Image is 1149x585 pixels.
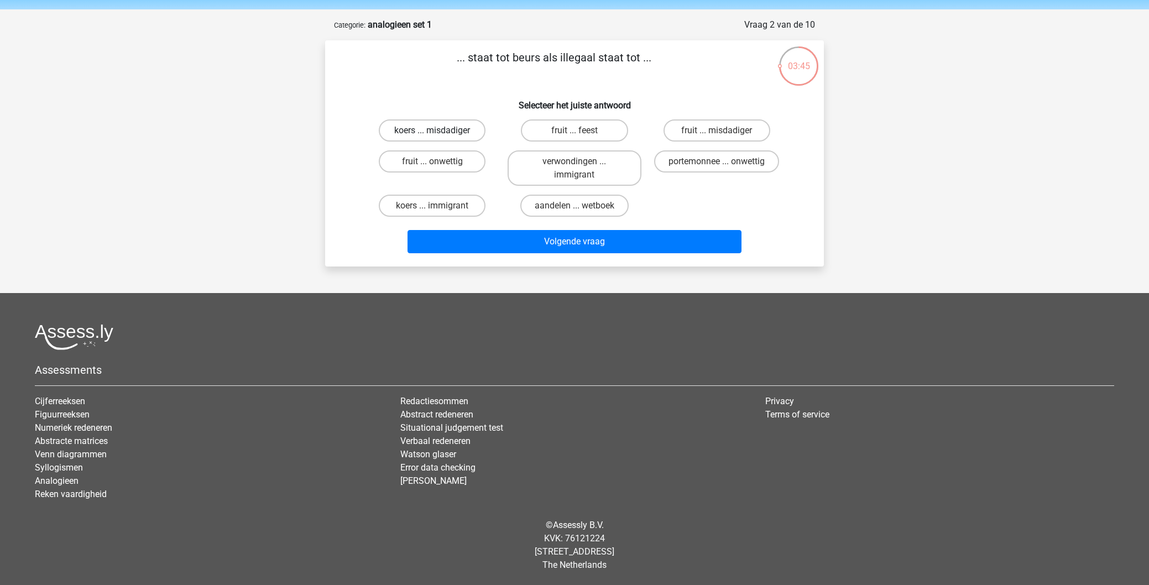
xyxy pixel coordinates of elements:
[553,520,604,530] a: Assessly B.V.
[513,51,540,64] span: eurs
[744,18,815,32] div: Vraag 2 van de 10
[543,51,557,64] span: ls
[521,119,628,142] label: fruit ... feest
[368,19,432,30] strong: analogieen set 1
[508,150,641,186] label: verwondingen ... immigrant
[543,51,549,64] span: a
[626,51,640,64] span: ot
[513,51,519,64] span: b
[765,396,794,406] a: Privacy
[379,195,485,217] label: koers ... immigrant
[35,462,83,473] a: Syllogismen
[400,462,476,473] a: Error data checking
[520,195,629,217] label: aandelen ... wetboek
[560,51,596,64] span: legaal
[408,230,742,253] button: Volgende vraag
[457,51,465,64] span: ..
[457,51,459,64] span: .
[468,51,493,64] span: taat
[35,324,113,350] img: Assessly logo
[400,449,456,459] a: Watson glaser
[334,21,365,29] small: Categorie:
[35,409,90,420] a: Figuurreeksen
[643,51,646,64] span: .
[560,51,566,64] span: il
[400,396,468,406] a: Redactiesommen
[598,51,604,64] span: s
[400,436,471,446] a: Verbaal redeneren
[468,51,473,64] span: s
[35,449,107,459] a: Venn diagrammen
[654,150,779,173] label: portemonnee ... onwettig
[778,45,819,73] div: 03:45
[379,150,485,173] label: fruit ... onwettig
[343,91,806,111] h6: Selecteer het juiste antwoord
[626,51,630,64] span: t
[496,51,510,64] span: ot
[765,409,829,420] a: Terms of service
[598,51,624,64] span: taat
[35,422,112,433] a: Numeriek redeneren
[35,436,108,446] a: Abstracte matrices
[35,363,1114,377] h5: Assessments
[400,409,473,420] a: Abstract redeneren
[35,396,85,406] a: Cijferreeksen
[35,476,79,486] a: Analogieen
[27,510,1122,581] div: © KVK: 76121224 [STREET_ADDRESS] The Netherlands
[496,51,500,64] span: t
[379,119,485,142] label: koers ... misdadiger
[400,476,467,486] a: [PERSON_NAME]
[35,489,107,499] a: Reken vaardigheid
[643,51,651,64] span: ..
[400,422,503,433] a: Situational judgement test
[664,119,770,142] label: fruit ... misdadiger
